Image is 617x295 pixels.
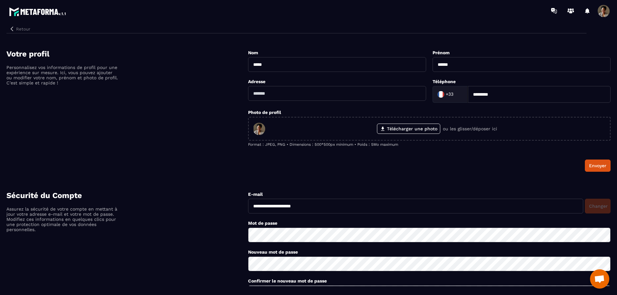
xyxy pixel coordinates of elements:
[248,192,263,197] label: E-mail
[434,88,447,101] img: Country Flag
[433,50,450,55] label: Prénom
[248,278,327,283] label: Confirmer le nouveau mot de passe
[248,221,277,226] label: Mot de passe
[248,79,265,84] label: Adresse
[9,6,67,17] img: logo
[6,65,119,85] p: Personnalisez vos informations de profil pour une expérience sur mesure. Ici, vous pouvez ajouter...
[6,25,33,33] button: Retour
[433,86,468,103] div: Search for option
[6,49,248,58] h4: Votre profil
[6,191,248,200] h4: Sécurité du Compte
[590,269,609,289] div: Ouvrir le chat
[446,91,453,98] span: +33
[248,110,281,115] label: Photo de profil
[585,160,611,172] button: Envoyer
[443,126,497,131] p: ou les glisser/déposer ici
[6,206,119,232] p: Assurez la sécurité de votre compte en mettant à jour votre adresse e-mail et votre mot de passe....
[248,142,611,147] p: Format : JPEG, PNG • Dimensions : 500*500px minimum • Poids : 5Mo maximum
[248,50,258,55] label: Nom
[377,124,440,134] label: Télécharger une photo
[433,79,456,84] label: Téléphone
[455,90,461,99] input: Search for option
[248,249,298,255] label: Nouveau mot de passe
